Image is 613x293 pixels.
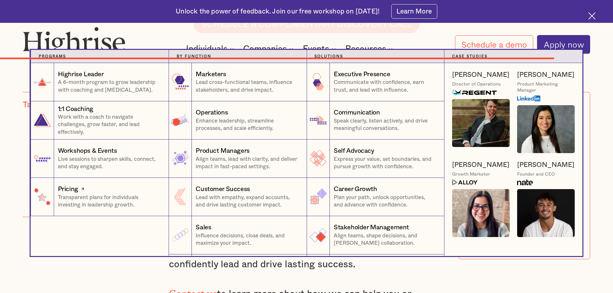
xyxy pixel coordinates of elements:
div: Customer Success [196,185,250,194]
a: Customer SuccessLead with empathy, expand accounts, and drive lasting customer impact. [169,178,307,216]
a: 1:1 CoachingWork with a coach to navigate challenges, grow faster, and lead effectively. [31,101,169,140]
p: Speak clearly, listen actively, and drive meaningful conversations. [334,117,436,133]
p: Lead cross-functional teams, influence stakeholders, and drive impact. [196,79,299,94]
p: Plan your path, unlock opportunities, and advance with confidence. [334,194,436,209]
div: Marketers [196,70,226,79]
p: Influence decisions, close deals, and maximize your impact. [196,232,299,247]
a: SalesInfluence decisions, close deals, and maximize your impact. [169,216,307,254]
p: Align teams, lead with clarity, and deliver impact in fast-paced settings. [196,156,299,171]
p: Work with a coach to navigate challenges, grow faster, and lead effectively. [58,114,161,136]
div: Events [303,45,338,53]
div: Product Managers [196,146,250,155]
div: Unlock the power of feedback. Join our free workshop on [DATE]! [176,7,380,16]
a: Stakeholder ManagementAlign teams, shape decisions, and [PERSON_NAME] collaboration. [307,216,445,254]
p: Transparent plans for individuals investing in leadership growth. [58,194,161,209]
strong: Solutions [314,54,343,58]
div: Highrise Leader [58,70,104,79]
div: Career Growth [334,185,377,194]
strong: Case Studies [452,54,488,58]
a: CommunicationSpeak clearly, listen actively, and drive meaningful conversations. [307,101,445,140]
p: Express your value, set boundaries, and pursue growth with confidence. [334,156,436,171]
a: PeopleDrive change, support teams, and shape workplace culture. [169,254,307,293]
div: Product Marketing Manager [517,81,575,94]
strong: Programs [39,54,66,58]
p: Enhance leadership, streamline processes, and scale efficiently. [196,117,299,133]
a: Self AdvocacyExpress your value, set boundaries, and pursue growth with confidence. [307,140,445,178]
a: OperationsEnhance leadership, streamline processes, and scale efficiently. [169,101,307,140]
div: Sales [196,223,211,232]
img: Cross icon [588,12,596,20]
a: Time & FocusPrioritize, manage workload, and prevent burnout. [307,254,445,293]
div: Resources [345,45,386,53]
p: Align teams, shape decisions, and [PERSON_NAME] collaboration. [334,232,436,247]
div: 1:1 Coaching [58,105,93,114]
div: Growth Marketer [452,171,490,178]
div: Director of Operations [452,81,501,87]
div: Workshops & Events [58,146,117,155]
a: Apply now [537,35,590,54]
a: MarketersLead cross-functional teams, influence stakeholders, and drive impact. [169,63,307,101]
img: Highrise logo [23,27,125,58]
div: Companies [243,45,287,53]
a: Highrise LeaderA 6-month program to grow leadership with coaching and [MEDICAL_DATA]. [31,63,169,101]
p: Lead with empathy, expand accounts, and drive lasting customer impact. [196,194,299,209]
div: Resources [345,45,395,53]
div: Pricing [58,185,78,194]
a: [PERSON_NAME] [517,70,574,79]
strong: by function [177,54,211,58]
div: Executive Presence [334,70,390,79]
div: Operations [196,108,228,117]
div: Communication [334,108,380,117]
div: Individuals [186,45,236,53]
a: Product ManagersAlign teams, lead with clarity, and deliver impact in fast-paced settings. [169,140,307,178]
p: Live sessions to sharpen skills, connect, and stay engaged. [58,156,161,171]
div: Individuals [186,45,228,53]
p: Communicate with confidence, earn trust, and lead with influence. [334,79,436,94]
a: Learn More [391,4,437,19]
div: Stakeholder Management [334,223,409,232]
a: [PERSON_NAME] [452,70,509,79]
div: Founder and CEO [517,171,555,178]
a: PricingTransparent plans for individuals investing in leadership growth. [31,178,169,216]
a: Career GrowthPlan your path, unlock opportunities, and advance with confidence. [307,178,445,216]
a: [PERSON_NAME] [452,160,509,169]
a: [PERSON_NAME] [517,160,574,169]
a: Workshops & EventsLive sessions to sharpen skills, connect, and stay engaged. [31,140,169,178]
a: Executive PresenceCommunicate with confidence, earn trust, and lead with influence. [307,63,445,101]
div: Self Advocacy [334,146,374,155]
a: Schedule a demo [455,35,534,54]
div: Companies [243,45,295,53]
div: Events [303,45,329,53]
p: A 6-month program to grow leadership with coaching and [MEDICAL_DATA]. [58,79,161,94]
